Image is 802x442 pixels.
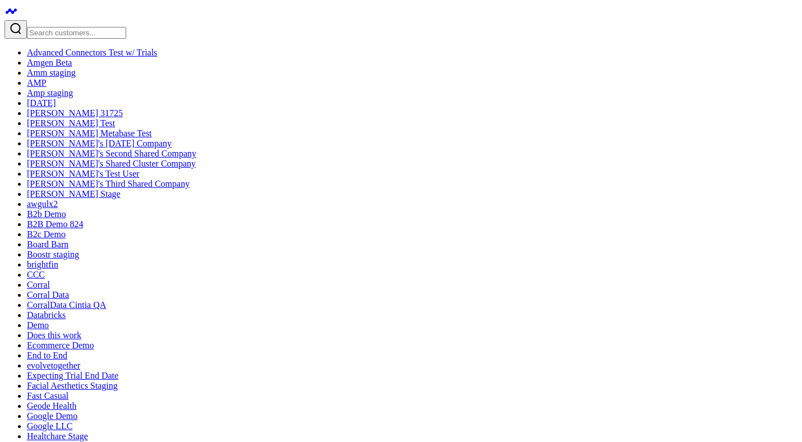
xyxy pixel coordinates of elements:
[27,108,123,118] a: [PERSON_NAME] 31725
[27,169,140,178] a: [PERSON_NAME]'s Test User
[27,431,88,441] a: Healtchare Stage
[27,270,45,279] a: CCC
[4,20,27,39] button: Search customers button
[27,280,50,289] a: Corral
[27,401,76,411] a: Geode Health
[27,128,152,138] a: [PERSON_NAME] Metabase Test
[27,330,81,340] a: Does this work
[27,199,58,209] a: awgulx2
[27,320,49,330] a: Demo
[27,240,68,249] a: Board Barn
[27,421,72,431] a: Google LLC
[27,68,76,77] a: Amm staging
[27,149,196,158] a: [PERSON_NAME]'s Second Shared Company
[27,48,157,57] a: Advanced Connectors Test w/ Trials
[27,300,106,310] a: CorralData Cintia QA
[27,27,126,39] input: Search customers input
[27,189,121,199] a: [PERSON_NAME] Stage
[27,391,68,400] a: Fast Casual
[27,361,80,370] a: evolvetogether
[27,219,83,229] a: B2B Demo 824
[27,209,66,219] a: B2b Demo
[27,78,47,88] a: AMP
[27,381,118,390] a: Facial Aesthetics Staging
[27,179,190,188] a: [PERSON_NAME]'s Third Shared Company
[27,290,69,300] a: Corral Data
[27,260,58,269] a: brightfin
[27,98,56,108] a: [DATE]
[27,250,79,259] a: Boostr staging
[27,139,172,148] a: [PERSON_NAME]'s [DATE] Company
[27,118,115,128] a: [PERSON_NAME] Test
[27,340,94,350] a: Ecommerce Demo
[27,229,66,239] a: B2c Demo
[27,351,67,360] a: End to End
[27,310,66,320] a: Databricks
[27,58,72,67] a: Amgen Beta
[27,411,77,421] a: Google Demo
[27,159,196,168] a: [PERSON_NAME]'s Shared Cluster Company
[27,88,73,98] a: Amp staging
[27,371,118,380] a: Expecting Trial End Date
